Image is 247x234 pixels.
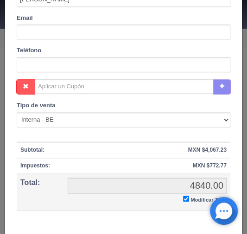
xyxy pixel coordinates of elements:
th: Impuestos: [17,158,64,174]
strong: MXN $4,067.23 [188,147,227,153]
th: Total: [17,174,64,211]
label: Tipo de venta [17,101,56,110]
label: Teléfono [17,46,41,55]
strong: MXN $772.77 [193,162,227,169]
label: Email [17,14,33,23]
input: Modificar Total [183,196,189,202]
th: Subtotal: [17,142,64,158]
small: Modificar Total [190,197,227,203]
input: Aplicar un Cupón [35,79,214,94]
